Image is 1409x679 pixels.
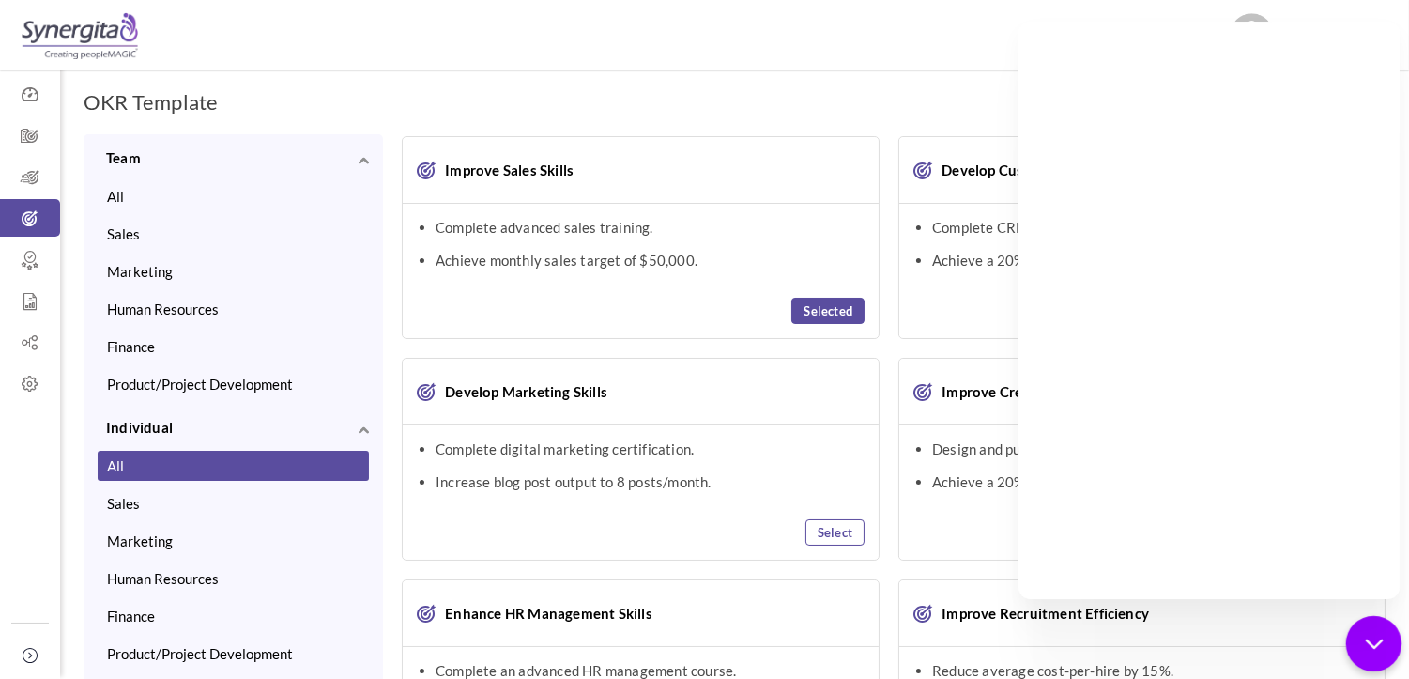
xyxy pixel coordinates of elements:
[791,298,865,324] a: Selected
[932,440,1371,458] li: Design and publish 10 new marketing graphics.
[932,472,1371,491] li: Achieve a 20% increase in interactions per post.
[932,382,1174,401] span: Improve Creative Content Creation
[98,181,369,211] button: All
[436,472,865,491] li: Increase blog post output to 8 posts/month.
[436,604,652,623] span: Enhance HR Management Skills
[98,148,369,167] a: Team
[1274,13,1376,60] span: Welcome,
[436,161,574,179] span: Improve Sales Skills
[1346,616,1401,671] button: chat-button
[1018,22,1400,599] iframe: OKR Buddy
[98,332,369,362] button: Finance
[932,604,1149,623] span: Improve Recruitment Efficiency
[22,12,138,59] img: Logo
[932,218,1371,237] li: Complete CRM software training.
[98,451,369,481] button: All
[98,488,369,518] button: Sales
[98,418,369,437] a: Individual
[98,369,369,399] button: Product/Project Development
[436,218,865,237] li: Complete advanced sales training.
[98,219,369,249] button: Sales
[98,256,369,286] button: Marketing
[932,161,1277,179] span: Develop Customer Relationship Management Skills
[436,440,865,458] li: Complete digital marketing certification.
[805,519,865,546] a: Select
[932,251,1371,270] li: Achieve a 20% increase in customer retention.
[436,382,607,401] span: Develop Marketing Skills
[106,149,141,166] span: Team
[84,89,218,116] h1: OKR Template
[98,601,369,631] button: Finance
[1222,6,1400,61] a: Photo Welcome,Synergita_ Dev
[106,419,173,436] span: Individual
[98,639,369,669] button: Product/Project Development
[98,526,369,556] button: Marketing
[1230,13,1274,57] img: Photo
[436,251,865,270] li: Achieve monthly sales target of $50,000.
[98,563,369,594] button: Human Resources
[98,294,369,324] button: Human Resources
